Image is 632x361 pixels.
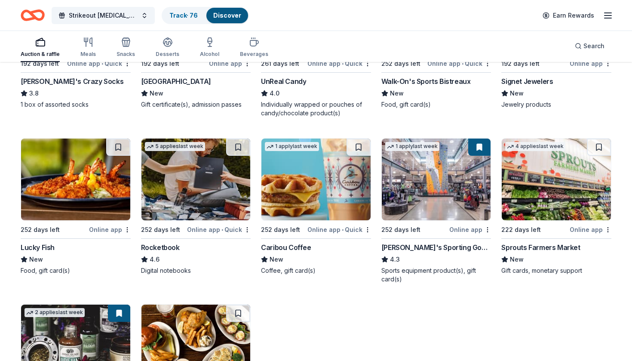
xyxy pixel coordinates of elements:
[570,224,611,235] div: Online app
[240,34,268,62] button: Beverages
[342,60,344,67] span: •
[213,12,241,19] a: Discover
[568,37,611,55] button: Search
[307,224,371,235] div: Online app Quick
[501,138,611,275] a: Image for Sprouts Farmers Market4 applieslast week222 days leftOnline appSprouts Farmers MarketNe...
[141,225,180,235] div: 252 days left
[141,138,251,275] a: Image for Rocketbook5 applieslast week252 days leftOnline app•QuickRocketbook4.6Digital notebooks
[510,88,524,99] span: New
[29,254,43,265] span: New
[141,242,180,253] div: Rocketbook
[583,41,604,51] span: Search
[117,51,135,58] div: Snacks
[390,88,404,99] span: New
[80,34,96,62] button: Meals
[270,254,283,265] span: New
[381,266,491,284] div: Sports equipment product(s), gift card(s)
[21,242,55,253] div: Lucky Fish
[221,226,223,233] span: •
[270,88,279,99] span: 4.0
[570,58,611,69] div: Online app
[21,138,131,275] a: Image for Lucky Fish252 days leftOnline appLucky FishNewFood, gift card(s)
[145,142,205,151] div: 5 applies last week
[156,34,179,62] button: Desserts
[261,139,371,220] img: Image for Caribou Coffee
[381,242,491,253] div: [PERSON_NAME]'s Sporting Goods
[141,139,251,220] img: Image for Rocketbook
[261,100,371,117] div: Individually wrapped or pouches of candy/chocolate product(s)
[381,100,491,109] div: Food, gift card(s)
[261,266,371,275] div: Coffee, gift card(s)
[385,142,439,151] div: 1 apply last week
[156,51,179,58] div: Desserts
[265,142,319,151] div: 1 apply last week
[21,34,60,62] button: Auction & raffle
[25,308,85,317] div: 2 applies last week
[21,100,131,109] div: 1 box of assorted socks
[141,100,251,109] div: Gift certificate(s), admission passes
[21,76,123,86] div: [PERSON_NAME]'s Crazy Socks
[21,51,60,58] div: Auction & raffle
[169,12,198,19] a: Track· 76
[462,60,463,67] span: •
[501,59,540,69] div: 192 days left
[89,224,131,235] div: Online app
[200,51,219,58] div: Alcohol
[502,139,611,220] img: Image for Sprouts Farmers Market
[21,266,131,275] div: Food, gift card(s)
[150,254,160,265] span: 4.6
[381,225,420,235] div: 252 days left
[21,5,45,25] a: Home
[200,34,219,62] button: Alcohol
[21,225,60,235] div: 252 days left
[510,254,524,265] span: New
[240,51,268,58] div: Beverages
[141,59,179,69] div: 192 days left
[381,59,420,69] div: 252 days left
[187,224,251,235] div: Online app Quick
[427,58,491,69] div: Online app Quick
[449,224,491,235] div: Online app
[21,59,59,69] div: 192 days left
[501,76,553,86] div: Signet Jewelers
[261,76,306,86] div: UnReal Candy
[162,7,249,24] button: Track· 76Discover
[501,266,611,275] div: Gift cards, monetary support
[261,138,371,275] a: Image for Caribou Coffee1 applylast week252 days leftOnline app•QuickCaribou CoffeeNewCoffee, gif...
[69,10,138,21] span: Strikeout [MEDICAL_DATA]
[381,76,471,86] div: Walk-On's Sports Bistreaux
[117,34,135,62] button: Snacks
[307,58,371,69] div: Online app Quick
[390,254,400,265] span: 4.3
[52,7,155,24] button: Strikeout [MEDICAL_DATA]
[29,88,39,99] span: 3.8
[80,51,96,58] div: Meals
[261,242,311,253] div: Caribou Coffee
[209,58,251,69] div: Online app
[505,142,565,151] div: 4 applies last week
[382,139,491,220] img: Image for Dick's Sporting Goods
[141,76,211,86] div: [GEOGRAPHIC_DATA]
[537,8,599,23] a: Earn Rewards
[501,242,580,253] div: Sprouts Farmers Market
[101,60,103,67] span: •
[21,139,130,220] img: Image for Lucky Fish
[261,59,299,69] div: 261 days left
[141,266,251,275] div: Digital notebooks
[381,138,491,284] a: Image for Dick's Sporting Goods1 applylast week252 days leftOnline app[PERSON_NAME]'s Sporting Go...
[342,226,344,233] span: •
[501,225,541,235] div: 222 days left
[67,58,131,69] div: Online app Quick
[261,225,300,235] div: 252 days left
[501,100,611,109] div: Jewelry products
[150,88,163,99] span: New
